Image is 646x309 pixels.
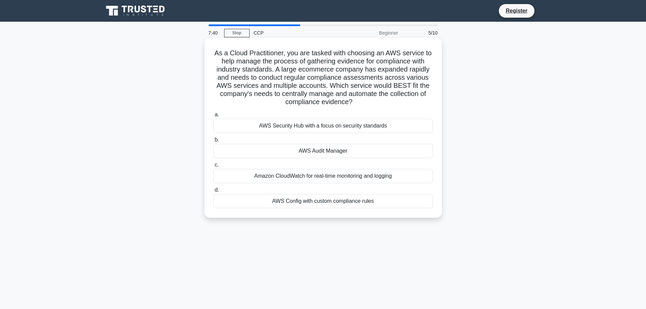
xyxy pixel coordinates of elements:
[213,194,433,208] div: AWS Config with custom compliance rules
[215,187,219,193] span: d.
[250,26,343,40] div: CCP
[224,29,250,37] a: Stop
[215,162,219,168] span: c.
[213,144,433,158] div: AWS Audit Manager
[402,26,442,40] div: 5/10
[213,49,434,107] h5: As a Cloud Practitioner, you are tasked with choosing an AWS service to help manage the process o...
[215,112,219,117] span: a.
[213,169,433,183] div: Amazon CloudWatch for real-time monitoring and logging
[213,119,433,133] div: AWS Security Hub with a focus on security standards
[204,26,224,40] div: 7:40
[343,26,402,40] div: Beginner
[502,6,531,15] a: Register
[215,137,219,142] span: b.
